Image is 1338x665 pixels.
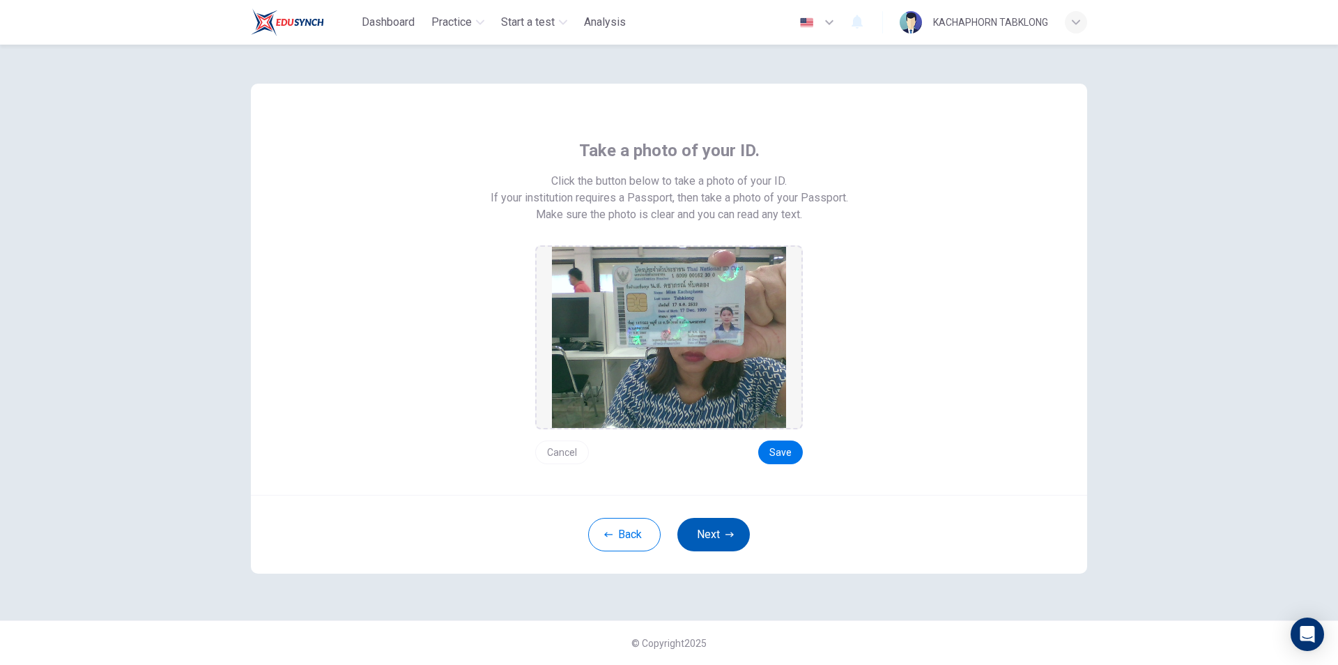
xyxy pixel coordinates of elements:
[251,8,324,36] img: Train Test logo
[584,14,626,31] span: Analysis
[495,10,573,35] button: Start a test
[535,441,589,464] button: Cancel
[552,247,786,428] img: preview screemshot
[579,139,760,162] span: Take a photo of your ID.
[588,518,661,551] button: Back
[578,10,631,35] button: Analysis
[362,14,415,31] span: Dashboard
[426,10,490,35] button: Practice
[631,638,707,649] span: © Copyright 2025
[798,17,815,28] img: en
[501,14,555,31] span: Start a test
[536,206,802,223] span: Make sure the photo is clear and you can read any text.
[491,173,848,206] span: Click the button below to take a photo of your ID. If your institution requires a Passport, then ...
[758,441,803,464] button: Save
[677,518,750,551] button: Next
[900,11,922,33] img: Profile picture
[431,14,472,31] span: Practice
[251,8,356,36] a: Train Test logo
[356,10,420,35] button: Dashboard
[1291,618,1324,651] div: Open Intercom Messenger
[933,14,1048,31] div: KACHAPHORN TABKLONG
